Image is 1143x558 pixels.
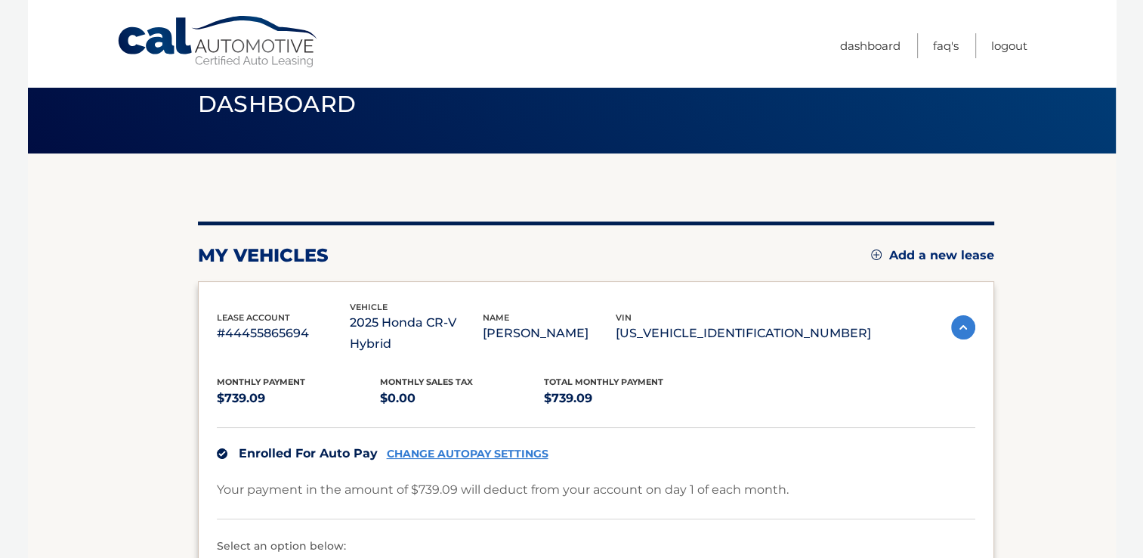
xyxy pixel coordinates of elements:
a: Add a new lease [871,248,994,263]
p: Select an option below: [217,538,975,556]
span: Total Monthly Payment [544,377,663,387]
p: 2025 Honda CR-V Hybrid [350,312,483,355]
p: [PERSON_NAME] [483,323,616,344]
span: Monthly Payment [217,377,305,387]
a: FAQ's [933,33,959,58]
span: lease account [217,312,290,323]
span: name [483,312,509,323]
a: Cal Automotive [116,15,320,69]
h2: my vehicles [198,244,329,267]
a: Logout [991,33,1027,58]
p: $739.09 [544,388,708,409]
p: $0.00 [380,388,544,409]
span: vin [616,312,632,323]
p: [US_VEHICLE_IDENTIFICATION_NUMBER] [616,323,871,344]
p: $739.09 [217,388,381,409]
p: Your payment in the amount of $739.09 will deduct from your account on day 1 of each month. [217,479,789,501]
img: add.svg [871,250,882,260]
img: accordion-active.svg [951,315,975,339]
span: Monthly sales Tax [380,377,473,387]
a: CHANGE AUTOPAY SETTINGS [387,448,548,460]
span: vehicle [350,302,388,312]
span: Enrolled For Auto Pay [239,446,378,460]
p: #44455865694 [217,323,350,344]
a: Dashboard [840,33,900,58]
img: check.svg [217,448,227,459]
span: Dashboard [198,90,357,118]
